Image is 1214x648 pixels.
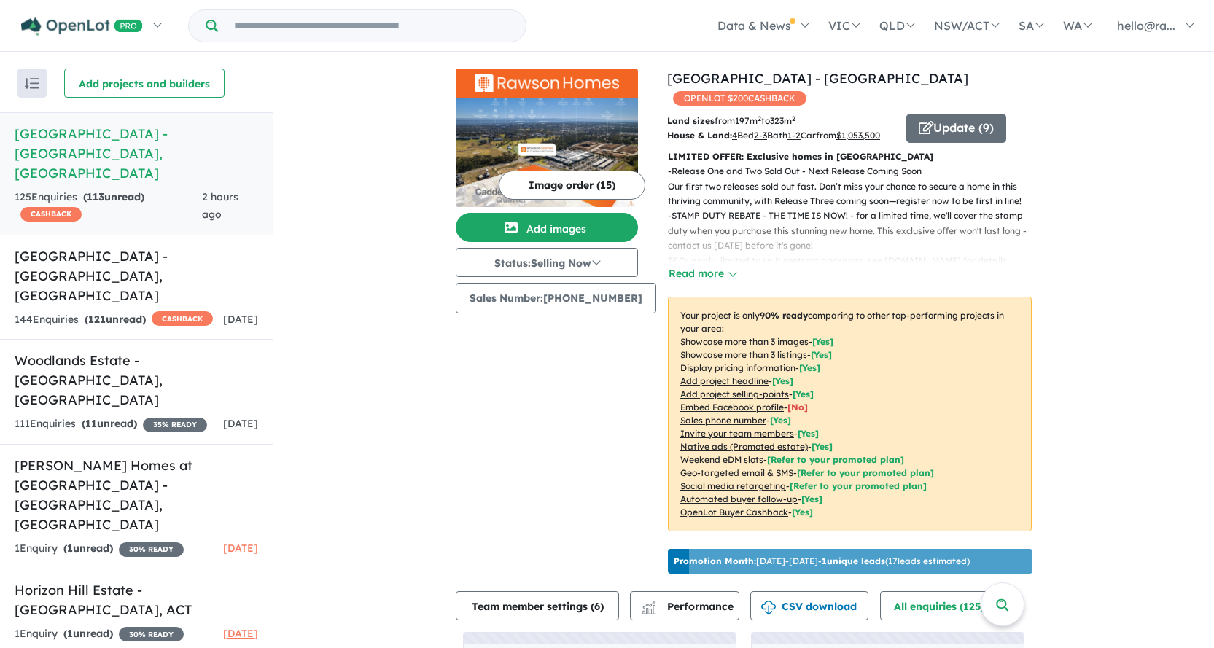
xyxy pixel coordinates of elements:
[25,78,39,89] img: sort.svg
[667,128,895,143] p: Bed Bath Car from
[811,349,832,360] span: [ Yes ]
[674,555,756,566] b: Promotion Month:
[668,297,1032,531] p: Your project is only comparing to other top-performing projects in your area: - - - - - - - - - -...
[63,627,113,640] strong: ( unread)
[15,189,202,224] div: 125 Enquir ies
[87,190,104,203] span: 113
[680,402,784,413] u: Embed Facebook profile
[761,601,776,615] img: download icon
[754,130,767,141] u: 2-3
[680,493,798,504] u: Automated buyer follow-up
[770,415,791,426] span: [ Yes ]
[15,351,258,410] h5: Woodlands Estate - [GEOGRAPHIC_DATA] , [GEOGRAPHIC_DATA]
[223,542,258,555] span: [DATE]
[787,402,808,413] span: [ No ]
[750,591,868,620] button: CSV download
[594,600,600,613] span: 6
[82,417,137,430] strong: ( unread)
[792,507,813,518] span: [Yes]
[906,114,1006,143] button: Update (9)
[667,115,715,126] b: Land sizes
[799,362,820,373] span: [ Yes ]
[143,418,207,432] span: 35 % READY
[20,207,82,222] span: CASHBACK
[772,375,793,386] span: [ Yes ]
[836,130,880,141] u: $ 1,053,500
[15,246,258,305] h5: [GEOGRAPHIC_DATA] - [GEOGRAPHIC_DATA] , [GEOGRAPHIC_DATA]
[680,415,766,426] u: Sales phone number
[21,17,143,36] img: Openlot PRO Logo White
[499,171,645,200] button: Image order (15)
[15,540,184,558] div: 1 Enquir y
[792,114,795,122] sup: 2
[119,627,184,641] span: 30 % READY
[732,130,737,141] u: 4
[680,428,794,439] u: Invite your team members
[15,456,258,534] h5: [PERSON_NAME] Homes at [GEOGRAPHIC_DATA] - [GEOGRAPHIC_DATA] , [GEOGRAPHIC_DATA]
[202,190,238,221] span: 2 hours ago
[667,70,968,87] a: [GEOGRAPHIC_DATA] - [GEOGRAPHIC_DATA]
[793,389,814,399] span: [ Yes ]
[85,313,146,326] strong: ( unread)
[119,542,184,557] span: 30 % READY
[67,542,73,555] span: 1
[767,454,904,465] span: [Refer to your promoted plan]
[760,310,808,321] b: 90 % ready
[812,441,833,452] span: [Yes]
[63,542,113,555] strong: ( unread)
[667,130,732,141] b: House & Land:
[680,507,788,518] u: OpenLot Buyer Cashback
[15,580,258,620] h5: Horizon Hill Estate - [GEOGRAPHIC_DATA] , ACT
[15,124,258,183] h5: [GEOGRAPHIC_DATA] - [GEOGRAPHIC_DATA] , [GEOGRAPHIC_DATA]
[456,283,656,313] button: Sales Number:[PHONE_NUMBER]
[798,428,819,439] span: [ Yes ]
[15,625,184,643] div: 1 Enquir y
[758,114,761,122] sup: 2
[644,600,734,613] span: Performance
[1117,18,1175,33] span: hello@ra...
[223,627,258,640] span: [DATE]
[770,115,795,126] u: 323 m
[680,480,786,491] u: Social media retargeting
[642,601,655,609] img: line-chart.svg
[680,362,795,373] u: Display pricing information
[680,349,807,360] u: Showcase more than 3 listings
[822,555,885,566] b: 1 unique leads
[456,69,638,207] a: Caddens Hill Quarter Estate - Caddens LogoCaddens Hill Quarter Estate - Caddens
[801,493,822,504] span: [Yes]
[462,74,632,92] img: Caddens Hill Quarter Estate - Caddens Logo
[67,627,73,640] span: 1
[83,190,144,203] strong: ( unread)
[680,441,808,452] u: Native ads (Promoted estate)
[221,10,523,42] input: Try estate name, suburb, builder or developer
[88,313,106,326] span: 121
[673,91,806,106] span: OPENLOT $ 200 CASHBACK
[668,265,736,282] button: Read more
[735,115,761,126] u: 197 m
[790,480,927,491] span: [Refer to your promoted plan]
[787,130,801,141] u: 1-2
[674,555,970,568] p: [DATE] - [DATE] - ( 17 leads estimated)
[456,591,619,620] button: Team member settings (6)
[812,336,833,347] span: [ Yes ]
[680,454,763,465] u: Weekend eDM slots
[64,69,225,98] button: Add projects and builders
[668,164,1043,208] p: - Release One and Two Sold Out - Next Release Coming Soon Our first two releases sold out fast. D...
[680,336,809,347] u: Showcase more than 3 images
[85,417,97,430] span: 11
[456,248,638,277] button: Status:Selling Now
[630,591,739,620] button: Performance
[15,415,207,433] div: 111 Enquir ies
[456,213,638,242] button: Add images
[223,313,258,326] span: [DATE]
[668,149,1032,164] p: LIMITED OFFER: Exclusive homes in [GEOGRAPHIC_DATA]
[680,375,769,386] u: Add project headline
[680,467,793,478] u: Geo-targeted email & SMS
[797,467,934,478] span: [Refer to your promoted plan]
[680,389,789,399] u: Add project selling-points
[223,417,258,430] span: [DATE]
[15,311,213,329] div: 144 Enquir ies
[761,115,795,126] span: to
[456,98,638,207] img: Caddens Hill Quarter Estate - Caddens
[152,311,213,326] span: CASHBACK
